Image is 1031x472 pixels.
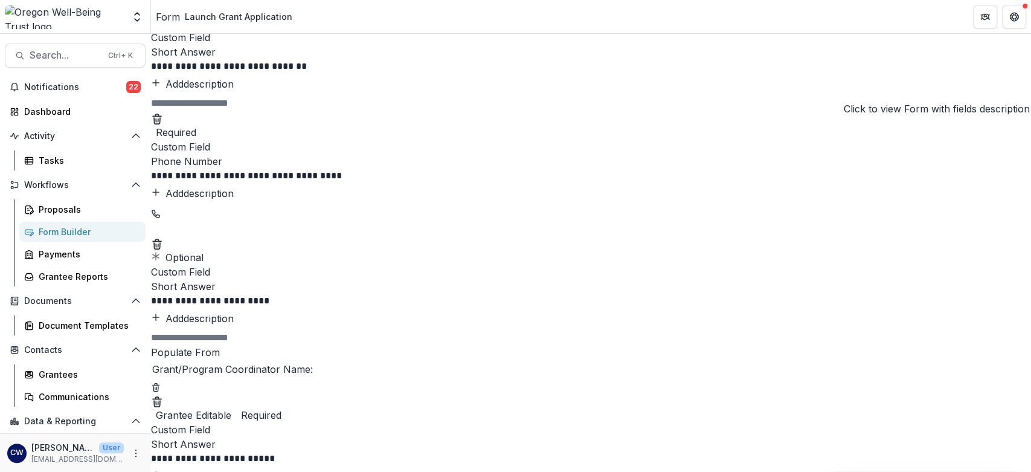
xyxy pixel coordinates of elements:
[39,390,136,403] div: Communications
[19,387,146,407] a: Communications
[24,345,126,355] span: Contacts
[129,446,143,461] button: More
[24,131,126,141] span: Activity
[151,125,196,140] button: Required
[5,175,146,195] button: Open Workflows
[843,102,1029,116] div: Click to view Form with fields description
[5,5,124,29] img: Oregon Well-Being Trust logo
[24,296,126,306] span: Documents
[19,267,146,286] a: Grantee Reports
[151,31,210,44] span: Custom Field
[19,199,146,219] a: Proposals
[151,393,163,408] button: Delete field
[19,244,146,264] a: Payments
[39,225,136,238] div: Form Builder
[19,222,146,242] a: Form Builder
[5,126,146,146] button: Open Activity
[151,186,234,201] button: Adddescription
[39,154,136,167] div: Tasks
[19,315,146,335] a: Document Templates
[151,438,216,450] span: Short Answer
[19,150,146,170] a: Tasks
[129,5,146,29] button: Open entity switcher
[973,5,997,29] button: Partners
[24,82,126,92] span: Notifications
[39,270,136,283] div: Grantee Reports
[151,424,210,436] span: Custom Field
[236,408,281,422] button: Required
[31,454,124,465] p: [EMAIL_ADDRESS][DOMAIN_NAME]
[39,203,136,216] div: Proposals
[151,345,1031,360] p: Populate From
[126,81,141,93] span: 22
[151,141,210,153] span: Custom Field
[151,266,210,278] span: Custom Field
[156,8,297,25] nav: breadcrumb
[151,77,234,91] button: Adddescription
[5,340,146,360] button: Open Contacts
[151,408,231,422] button: Read Only Toggle
[151,280,216,293] span: Short Answer
[24,180,126,190] span: Workflows
[30,50,101,61] span: Search...
[10,449,24,457] div: Cat Willett
[39,248,136,260] div: Payments
[24,416,126,427] span: Data & Reporting
[5,102,146,121] a: Dashboard
[39,319,136,332] div: Document Templates
[151,155,222,167] span: Phone Number
[156,10,180,24] a: Form
[151,236,163,250] button: Delete field
[99,442,124,453] p: User
[39,368,136,381] div: Grantees
[1002,5,1026,29] button: Get Help
[151,311,234,326] button: Adddescription
[19,364,146,384] a: Grantees
[5,77,146,97] button: Notifications22
[24,105,136,118] div: Dashboard
[31,441,94,454] p: [PERSON_NAME]
[151,46,216,58] span: Short Answer
[5,291,146,311] button: Open Documents
[151,250,204,265] button: Required
[5,44,146,68] button: Search...
[185,10,292,23] div: Launch Grant Application
[106,49,135,62] div: Ctrl + K
[151,379,161,393] button: Delete condition
[151,111,163,125] button: Delete field
[5,412,146,431] button: Open Data & Reporting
